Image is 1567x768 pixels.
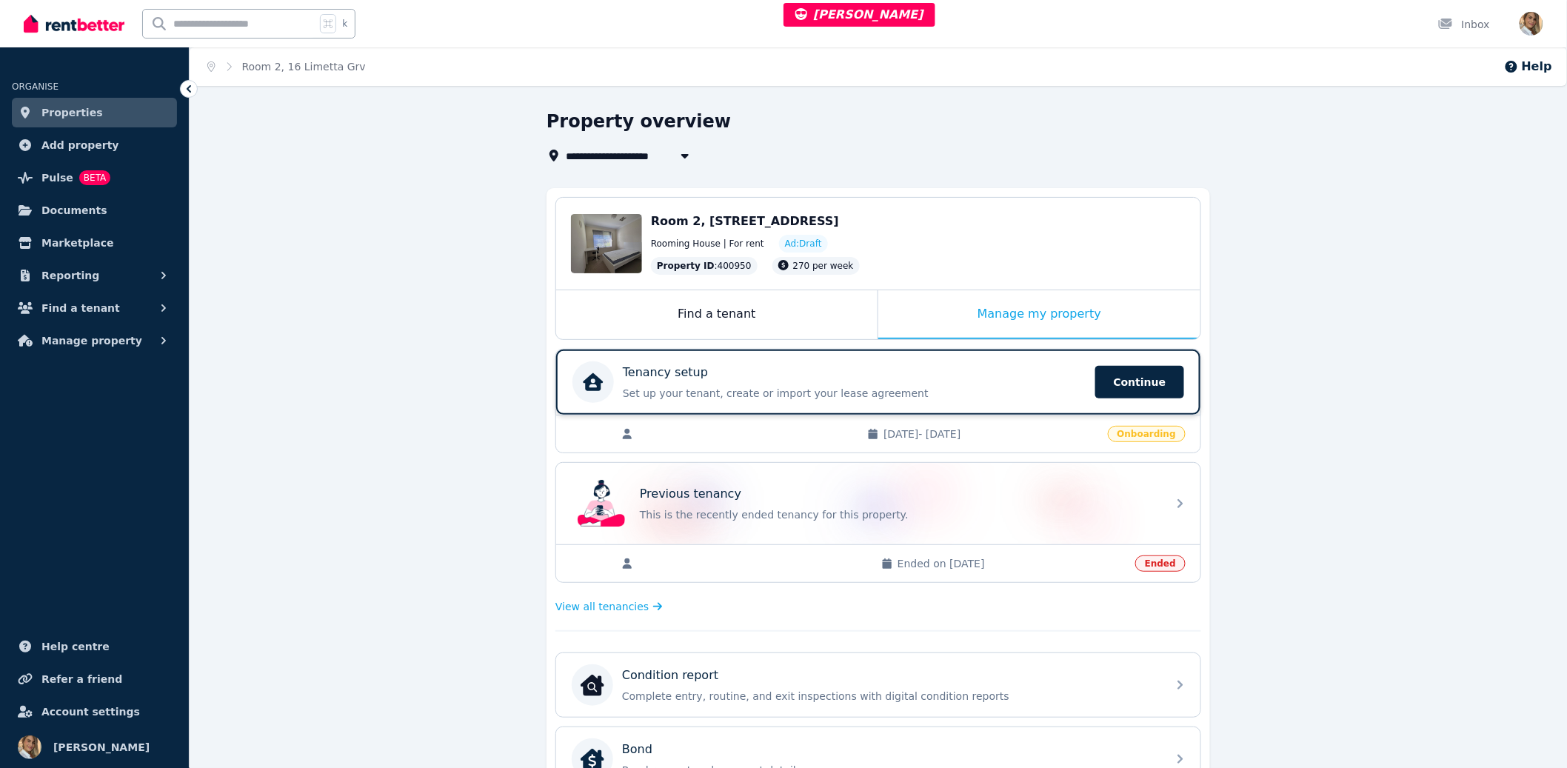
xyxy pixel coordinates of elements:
[793,261,854,271] span: 270 per week
[556,350,1200,415] a: Tenancy setupSet up your tenant, create or import your lease agreementContinue
[640,485,741,503] p: Previous tenancy
[651,257,758,275] div: : 400950
[79,170,110,185] span: BETA
[795,7,923,21] span: [PERSON_NAME]
[12,98,177,127] a: Properties
[883,427,1098,441] span: [DATE] - [DATE]
[1095,366,1184,398] span: Continue
[898,556,1126,571] span: Ended on [DATE]
[651,214,839,228] span: Room 2, [STREET_ADDRESS]
[41,169,73,187] span: Pulse
[623,364,708,381] p: Tenancy setup
[12,228,177,258] a: Marketplace
[12,697,177,727] a: Account settings
[242,61,366,73] a: Room 2, 16 Limetta Grv
[12,130,177,160] a: Add property
[41,703,140,721] span: Account settings
[547,110,731,133] h1: Property overview
[556,463,1200,544] a: Previous tenancyPrevious tenancyThis is the recently ended tenancy for this property.
[41,267,99,284] span: Reporting
[1504,58,1552,76] button: Help
[12,196,177,225] a: Documents
[622,741,652,758] p: Bond
[12,326,177,355] button: Manage property
[785,238,822,250] span: Ad: Draft
[190,47,384,86] nav: Breadcrumb
[651,238,764,250] span: Rooming House | For rent
[41,104,103,121] span: Properties
[41,332,142,350] span: Manage property
[1135,555,1186,572] span: Ended
[12,293,177,323] button: Find a tenant
[657,260,715,272] span: Property ID
[1108,426,1186,442] span: Onboarding
[1520,12,1543,36] img: Jodie Cartmer
[41,234,113,252] span: Marketplace
[53,738,150,756] span: [PERSON_NAME]
[41,201,107,219] span: Documents
[623,386,1086,401] p: Set up your tenant, create or import your lease agreement
[556,290,878,339] div: Find a tenant
[555,599,663,614] a: View all tenancies
[12,81,59,92] span: ORGANISE
[12,632,177,661] a: Help centre
[622,689,1158,704] p: Complete entry, routine, and exit inspections with digital condition reports
[18,735,41,759] img: Jodie Cartmer
[12,664,177,694] a: Refer a friend
[1438,17,1490,32] div: Inbox
[342,18,347,30] span: k
[12,163,177,193] a: PulseBETA
[24,13,124,35] img: RentBetter
[41,670,122,688] span: Refer a friend
[556,653,1200,717] a: Condition reportCondition reportComplete entry, routine, and exit inspections with digital condit...
[12,261,177,290] button: Reporting
[555,599,649,614] span: View all tenancies
[640,507,1158,522] p: This is the recently ended tenancy for this property.
[41,638,110,655] span: Help centre
[622,667,718,684] p: Condition report
[581,673,604,697] img: Condition report
[41,299,120,317] span: Find a tenant
[41,136,119,154] span: Add property
[878,290,1200,339] div: Manage my property
[578,480,625,527] img: Previous tenancy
